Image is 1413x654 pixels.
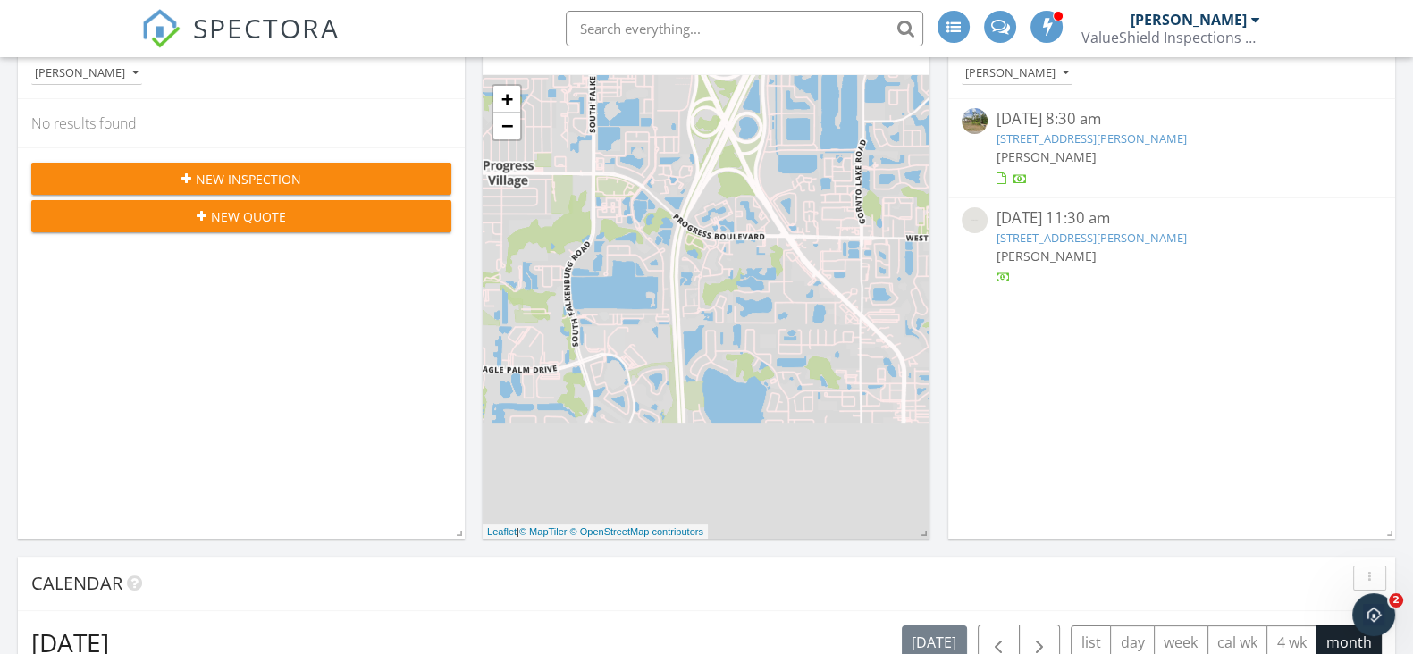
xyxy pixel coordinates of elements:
div: [DATE] 8:30 am [997,108,1347,130]
a: [STREET_ADDRESS][PERSON_NAME] [997,130,1187,147]
span: New Quote [211,207,286,226]
span: New Inspection [196,170,301,189]
a: Zoom out [493,113,520,139]
span: 2 [1389,593,1403,608]
div: | [483,524,708,540]
button: New Inspection [31,163,451,195]
input: Search everything... [566,11,923,46]
img: The Best Home Inspection Software - Spectora [141,9,181,48]
a: [DATE] 8:30 am [STREET_ADDRESS][PERSON_NAME] [PERSON_NAME] [962,108,1382,188]
div: ValueShield Inspections LLC [1081,29,1260,46]
div: [PERSON_NAME] [35,67,139,80]
a: © OpenStreetMap contributors [570,526,703,537]
span: [PERSON_NAME] [997,148,1097,165]
div: [PERSON_NAME] [1131,11,1247,29]
button: [PERSON_NAME] [31,62,142,86]
img: streetview [962,207,988,233]
button: New Quote [31,200,451,232]
iframe: Intercom live chat [1352,593,1395,636]
a: Leaflet [487,526,517,537]
a: Zoom in [493,86,520,113]
span: Calendar [31,571,122,595]
a: [STREET_ADDRESS][PERSON_NAME] [997,230,1187,246]
div: [PERSON_NAME] [965,67,1069,80]
a: SPECTORA [141,24,340,62]
span: SPECTORA [193,9,340,46]
a: [DATE] 11:30 am [STREET_ADDRESS][PERSON_NAME] [PERSON_NAME] [962,207,1382,287]
span: [PERSON_NAME] [997,247,1097,264]
img: streetview [962,108,988,134]
div: [DATE] 11:30 am [997,207,1347,230]
button: [PERSON_NAME] [962,62,1072,86]
div: No results found [18,99,465,147]
a: © MapTiler [519,526,568,537]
